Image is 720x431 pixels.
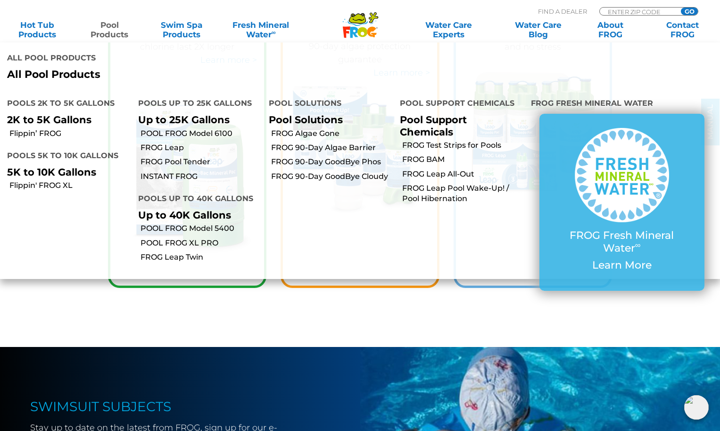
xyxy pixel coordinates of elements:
[7,114,124,126] p: 2K to 5K Gallons
[141,171,262,182] a: INSTANT FROG
[558,229,686,254] p: FROG Fresh Mineral Water
[271,171,393,182] a: FROG 90-Day GoodBye Cloudy
[141,238,262,248] a: POOL FROG XL PRO
[7,68,353,81] a: All Pool Products
[607,8,670,16] input: Zip Code Form
[271,128,393,139] a: FROG Algae Gone
[9,20,66,39] a: Hot TubProducts
[269,95,386,114] h4: Pool Solutions
[272,29,276,36] sup: ∞
[271,143,393,153] a: FROG 90-Day Algae Barrier
[82,20,138,39] a: PoolProducts
[558,128,686,276] a: FROG Fresh Mineral Water∞ Learn More
[403,20,494,39] a: Water CareExperts
[154,20,210,39] a: Swim SpaProducts
[681,8,698,15] input: GO
[141,252,262,262] a: FROG Leap Twin
[138,190,255,209] h4: Pools up to 40K Gallons
[531,95,713,114] h4: FROG Fresh Mineral Water
[402,154,524,165] a: FROG BAM
[138,95,255,114] h4: Pools up to 25K Gallons
[7,166,124,178] p: 5K to 10K Gallons
[7,50,353,68] h4: All Pool Products
[269,114,343,126] a: Pool Solutions
[402,169,524,179] a: FROG Leap All-Out
[271,157,393,167] a: FROG 90-Day GoodBye Phos
[141,157,262,167] a: FROG Pool Tender
[138,209,255,221] p: Up to 40K Gallons
[138,114,255,126] p: Up to 25K Gallons
[402,140,524,151] a: FROG Test Strips for Pools
[141,223,262,234] a: POOL FROG Model 5400
[684,395,709,420] img: openIcon
[7,147,124,166] h4: Pools 5K to 10K Gallons
[30,399,313,414] h4: SWIMSUIT SUBJECTS
[9,128,131,139] a: Flippin’ FROG
[9,180,131,191] a: Flippin' FROG XL
[538,7,587,16] p: Find A Dealer
[654,20,711,39] a: ContactFROG
[7,95,124,114] h4: Pools 2K to 5K Gallons
[582,20,638,39] a: AboutFROG
[400,114,517,137] p: Pool Support Chemicals
[558,259,686,271] p: Learn More
[141,143,262,153] a: FROG Leap
[141,128,262,139] a: POOL FROG Model 6100
[635,240,641,250] sup: ∞
[402,183,524,204] a: FROG Leap Pool Wake-Up! / Pool Hibernation
[510,20,566,39] a: Water CareBlog
[400,95,517,114] h4: Pool Support Chemicals
[226,20,296,39] a: Fresh MineralWater∞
